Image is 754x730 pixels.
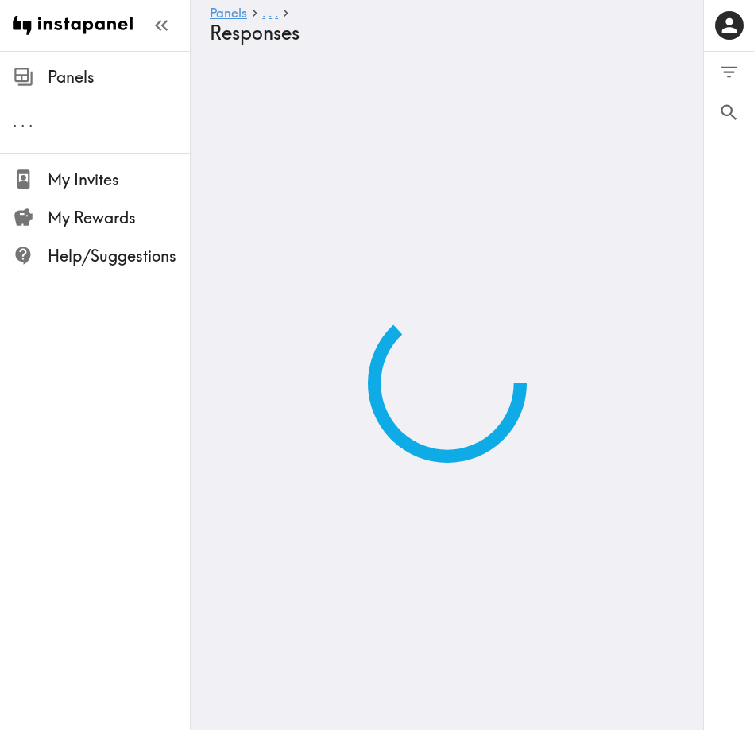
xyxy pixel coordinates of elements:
[704,92,754,133] button: Search
[48,169,190,191] span: My Invites
[48,207,190,229] span: My Rewards
[210,6,247,21] a: Panels
[13,111,17,131] span: .
[275,5,278,21] span: .
[718,61,740,83] span: Filter Responses
[704,52,754,92] button: Filter Responses
[718,102,740,123] span: Search
[48,245,190,267] span: Help/Suggestions
[269,5,272,21] span: .
[21,111,25,131] span: .
[262,5,265,21] span: .
[48,66,190,88] span: Panels
[210,21,671,45] h4: Responses
[262,6,278,21] a: ...
[29,111,33,131] span: .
